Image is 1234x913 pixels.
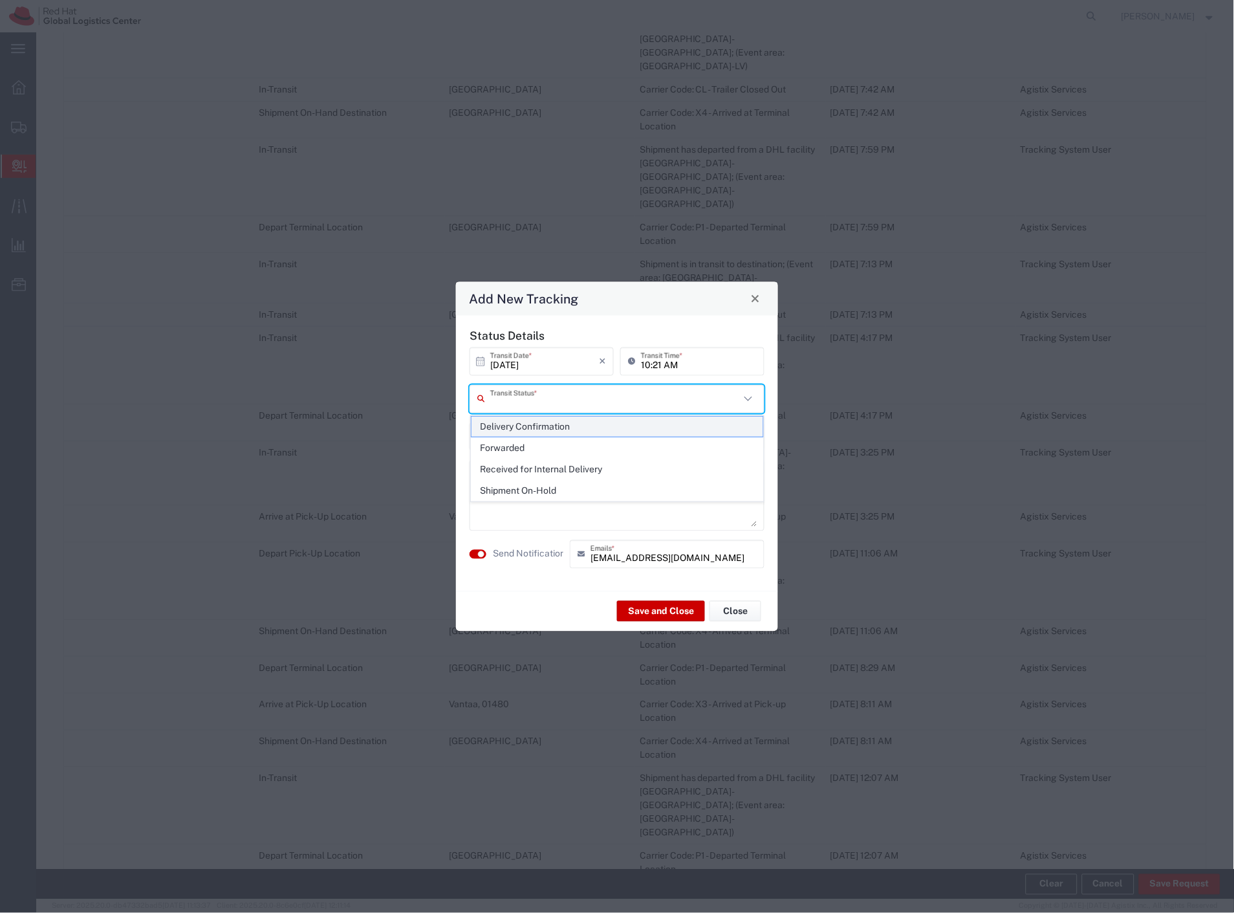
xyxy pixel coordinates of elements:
[470,329,764,342] h5: Status Details
[471,459,764,479] span: Received for Internal Delivery
[471,481,764,501] span: Shipment On-Hold
[617,601,705,622] button: Save and Close
[746,289,764,307] button: Close
[709,601,761,622] button: Close
[471,438,764,458] span: Forwarded
[599,351,606,371] i: ×
[470,289,579,308] h4: Add New Tracking
[471,417,764,437] span: Delivery Confirmation
[493,547,563,561] agx-label: Send Notification
[493,547,565,561] label: Send Notification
